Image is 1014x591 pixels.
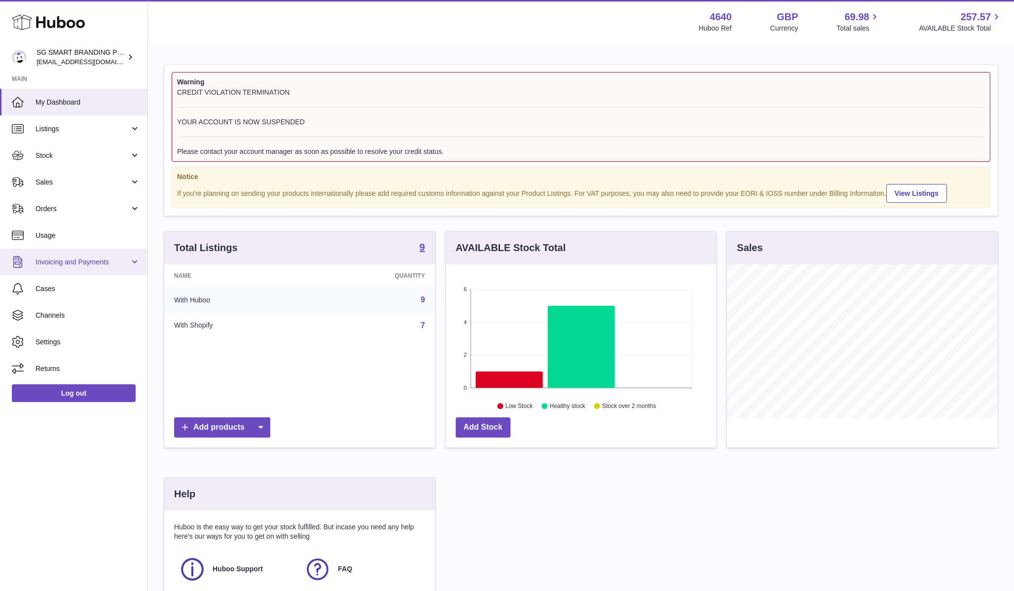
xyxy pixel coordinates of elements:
a: FAQ [304,556,420,583]
h3: Help [174,487,195,501]
span: Total sales [836,24,880,33]
span: Orders [36,204,130,214]
td: With Huboo [164,287,310,313]
a: 257.57 AVAILABLE Stock Total [919,10,1002,33]
td: With Shopify [164,313,310,338]
span: Huboo Support [213,564,263,574]
strong: Warning [177,77,985,87]
div: Currency [770,24,798,33]
a: Add Stock [456,417,510,438]
text: 2 [464,352,467,358]
text: Stock over 2 months [602,403,656,410]
span: [EMAIL_ADDRESS][DOMAIN_NAME] [36,58,145,66]
span: 69.98 [844,10,869,24]
a: Add products [174,417,270,438]
text: 4 [464,319,467,325]
span: Listings [36,124,130,134]
span: Settings [36,337,140,347]
h3: Sales [737,241,762,255]
span: FAQ [338,564,352,574]
span: AVAILABLE Stock Total [919,24,1002,33]
h3: AVAILABLE Stock Total [456,241,566,255]
text: 0 [464,385,467,391]
span: Stock [36,151,130,160]
span: 257.57 [961,10,991,24]
a: 69.98 Total sales [836,10,880,33]
a: 9 [421,295,425,304]
div: Huboo Ref [699,24,732,33]
img: uktopsmileshipping@gmail.com [12,50,27,65]
text: Healthy stock [549,403,585,410]
span: Channels [36,311,140,320]
a: Log out [12,384,136,402]
strong: GBP [777,10,798,24]
div: If you're planning on sending your products internationally please add required customs informati... [177,183,985,203]
span: Cases [36,284,140,294]
strong: 9 [420,242,425,252]
span: Usage [36,231,140,240]
a: Huboo Support [179,556,294,583]
a: View Listings [886,184,947,203]
a: 9 [420,242,425,254]
th: Quantity [310,264,435,287]
h3: Total Listings [174,241,238,255]
a: 7 [421,321,425,330]
span: My Dashboard [36,98,140,107]
text: 6 [464,286,467,292]
text: Low Stock [506,403,533,410]
span: Invoicing and Payments [36,258,130,267]
div: SG SMART BRANDING PTE. LTD. [36,48,125,67]
th: Name [164,264,310,287]
strong: Notice [177,172,985,182]
p: Huboo is the easy way to get your stock fulfilled. But incase you need any help here's our ways f... [174,522,425,541]
strong: 4640 [710,10,732,24]
span: Sales [36,178,130,187]
div: CREDIT VIOLATION TERMINATION YOUR ACCOUNT IS NOW SUSPENDED Please contact your account manager as... [177,88,985,156]
span: Returns [36,364,140,373]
